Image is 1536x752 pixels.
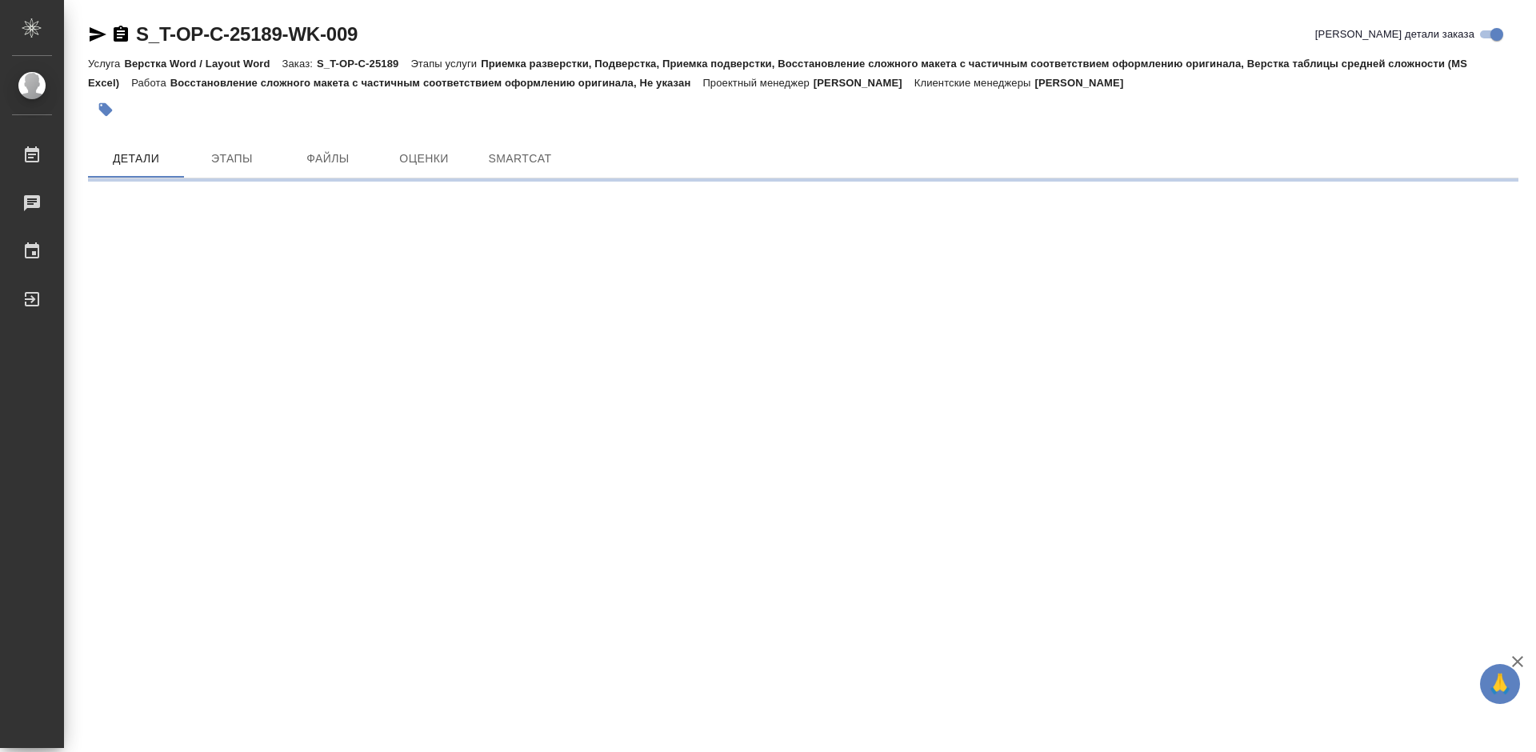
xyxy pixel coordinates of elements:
span: Этапы [194,149,270,169]
span: 🙏 [1486,667,1514,701]
button: Добавить тэг [88,92,123,127]
button: Скопировать ссылку для ЯМессенджера [88,25,107,44]
button: Скопировать ссылку [111,25,130,44]
p: Верстка Word / Layout Word [124,58,282,70]
p: Восстановление сложного макета с частичным соответствием оформлению оригинала, Не указан [170,77,703,89]
p: Заказ: [282,58,317,70]
p: Этапы услуги [410,58,481,70]
p: S_T-OP-C-25189 [317,58,410,70]
p: Услуга [88,58,124,70]
p: Работа [131,77,170,89]
button: 🙏 [1480,664,1520,704]
span: SmartCat [482,149,558,169]
span: Файлы [290,149,366,169]
span: Оценки [386,149,462,169]
p: Проектный менеджер [702,77,813,89]
p: Клиентские менеджеры [914,77,1035,89]
span: [PERSON_NAME] детали заказа [1315,26,1474,42]
span: Детали [98,149,174,169]
p: Приемка разверстки, Подверстка, Приемка подверстки, Восстановление сложного макета с частичным со... [88,58,1467,89]
p: [PERSON_NAME] [814,77,914,89]
a: S_T-OP-C-25189-WK-009 [136,23,358,45]
p: [PERSON_NAME] [1034,77,1135,89]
